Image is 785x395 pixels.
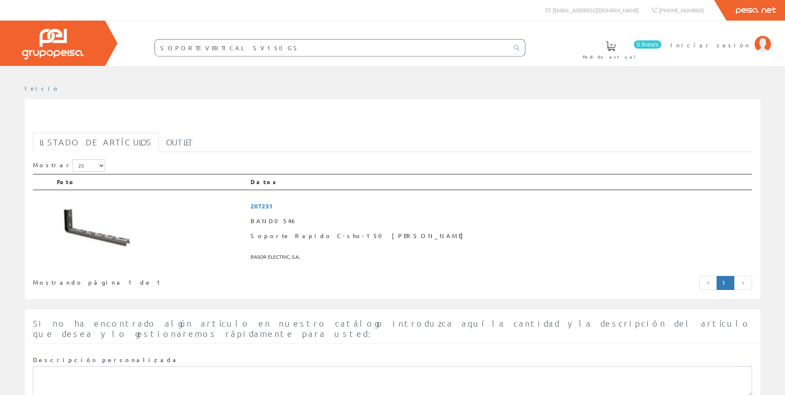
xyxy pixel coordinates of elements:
[251,214,749,229] span: BAND0546
[251,229,749,243] span: Soporte Rapido C-sho-150 [PERSON_NAME]
[717,276,734,290] a: Página actual
[670,34,771,42] a: Iniciar sesión
[33,159,105,172] label: Mostrar
[670,41,750,49] span: Iniciar sesión
[155,40,509,56] input: Buscar ...
[33,318,750,339] span: Si no ha encontrado algún artículo en nuestro catálogo introduzca aquí la cantidad y la descripci...
[583,53,639,61] span: Pedido actual
[54,174,247,190] th: Foto
[659,7,704,14] span: [PHONE_NUMBER]
[553,7,639,14] span: [EMAIL_ADDRESS][DOMAIN_NAME]
[33,356,179,364] label: Descripción personalizada
[159,133,200,152] a: Outlet
[251,199,749,214] span: 207231
[22,29,84,59] img: Grupo Peisa
[251,250,749,264] span: BASOR ELECTRIC, S.A.
[33,133,159,152] a: Listado de artículos
[33,275,326,287] div: Mostrando página 1 de 1
[33,112,752,129] h1: SOPORTE RAPIDO C-SHO 150 GS
[734,276,752,290] a: Página siguiente
[57,199,136,258] img: Foto artículo Soporte Rapido C-sho-150 Gs Basor (192x143.62204724409)
[72,159,105,172] select: Mostrar
[25,84,60,92] a: Inicio
[699,276,717,290] a: Página anterior
[247,174,752,190] th: Datos
[634,40,661,49] span: 0 línea/s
